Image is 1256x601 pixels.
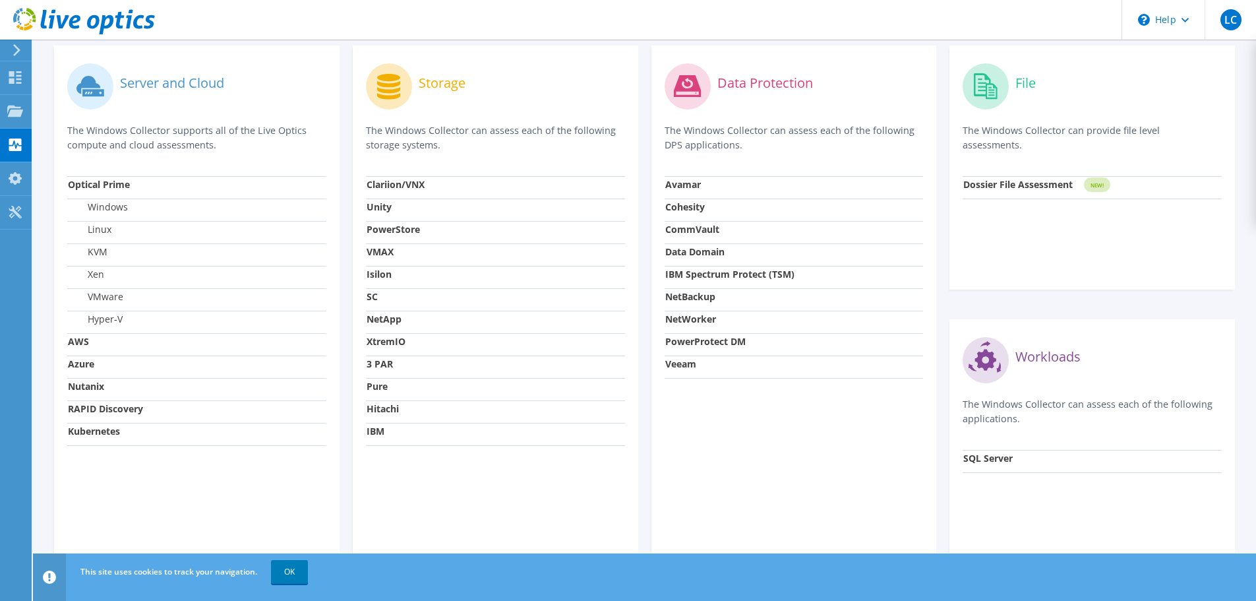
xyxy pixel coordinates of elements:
[367,358,393,370] strong: 3 PAR
[367,335,405,348] strong: XtremIO
[665,178,701,191] strong: Avamar
[271,560,308,584] a: OK
[367,245,394,258] strong: VMAX
[963,123,1222,152] p: The Windows Collector can provide file level assessments.
[665,335,746,348] strong: PowerProtect DM
[665,268,794,280] strong: IBM Spectrum Protect (TSM)
[665,313,716,325] strong: NetWorker
[68,268,104,281] label: Xen
[367,223,420,236] strong: PowerStore
[717,77,813,90] label: Data Protection
[367,178,425,191] strong: Clariion/VNX
[68,358,94,370] strong: Azure
[1015,350,1081,364] label: Workloads
[68,178,130,191] strong: Optical Prime
[1138,14,1150,26] svg: \n
[68,402,143,415] strong: RAPID Discovery
[665,290,715,303] strong: NetBackup
[68,335,89,348] strong: AWS
[366,123,625,152] p: The Windows Collector can assess each of the following storage systems.
[963,178,1073,191] strong: Dossier File Assessment
[665,245,725,258] strong: Data Domain
[665,358,696,370] strong: Veeam
[68,245,107,259] label: KVM
[367,425,384,437] strong: IBM
[367,290,378,303] strong: SC
[120,77,224,90] label: Server and Cloud
[68,313,123,326] label: Hyper-V
[67,123,326,152] p: The Windows Collector supports all of the Live Optics compute and cloud assessments.
[68,290,123,303] label: VMware
[68,380,104,393] strong: Nutanix
[665,223,719,236] strong: CommVault
[367,380,388,393] strong: Pure
[68,223,111,236] label: Linux
[68,201,128,214] label: Windows
[367,201,392,213] strong: Unity
[367,402,399,415] strong: Hitachi
[419,77,465,90] label: Storage
[963,452,1013,464] strong: SQL Server
[80,566,257,577] span: This site uses cookies to track your navigation.
[665,201,705,213] strong: Cohesity
[1091,181,1104,189] tspan: NEW!
[665,123,924,152] p: The Windows Collector can assess each of the following DPS applications.
[1015,77,1036,90] label: File
[367,313,402,325] strong: NetApp
[68,425,120,437] strong: Kubernetes
[367,268,392,280] strong: Isilon
[1220,9,1241,30] span: LC
[963,397,1222,426] p: The Windows Collector can assess each of the following applications.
